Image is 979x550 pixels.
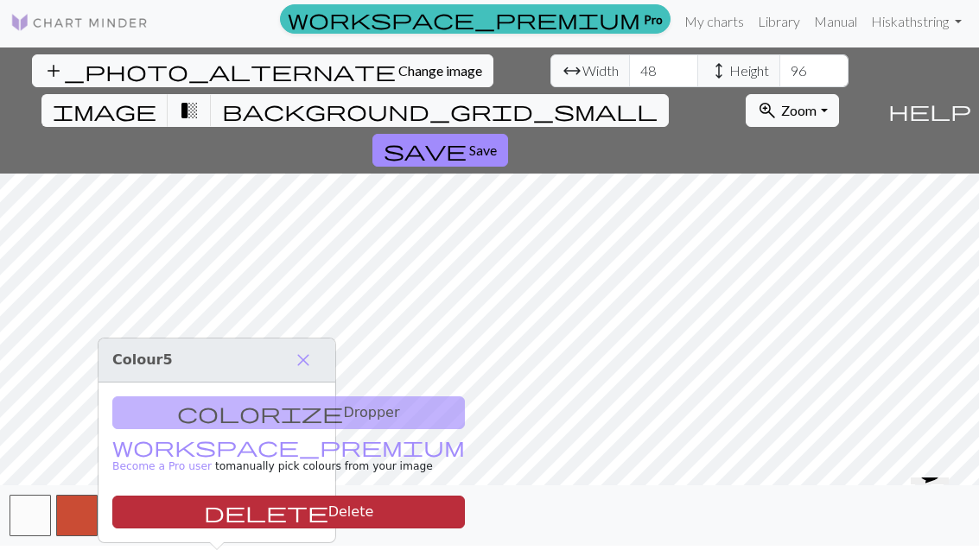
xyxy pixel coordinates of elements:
span: arrow_range [562,59,582,83]
span: background_grid_small [222,98,658,123]
a: Hiskathstring [864,4,969,39]
span: Colour 5 [112,351,173,368]
span: add_photo_alternate [43,59,396,83]
a: Become a Pro user [112,442,465,472]
span: save [384,138,467,162]
button: Save [372,134,508,167]
span: Zoom [781,102,817,118]
span: delete [204,500,328,524]
span: Save [469,142,497,158]
span: zoom_in [757,98,778,123]
span: Height [729,60,769,81]
button: Help [880,47,979,174]
img: Logo [10,12,149,33]
a: My charts [677,4,751,39]
span: image [53,98,156,123]
span: close [293,348,314,372]
button: Zoom [746,94,838,127]
span: workspace_premium [112,434,465,458]
span: transition_fade [179,98,200,123]
span: height [709,59,729,83]
iframe: chat widget [904,477,962,533]
span: Change image [398,62,482,79]
button: Change image [32,54,493,87]
span: Width [582,60,619,81]
button: Close [285,345,321,375]
span: workspace_premium [288,7,640,31]
a: Manual [807,4,864,39]
span: help [888,98,971,123]
a: Library [751,4,807,39]
small: to manually pick colours from your image [112,442,465,472]
a: Pro [280,4,671,34]
button: Delete color [112,496,465,528]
